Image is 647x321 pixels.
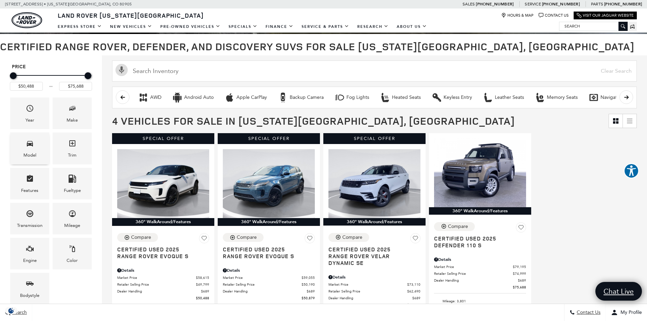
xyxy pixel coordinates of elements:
[196,275,209,280] span: $58,615
[577,13,634,18] a: Visit Our Jaguar Website
[117,149,209,218] img: 2025 Land Rover Range Rover Evoque S
[429,207,531,215] div: 360° WalkAround/Features
[434,264,513,269] span: Market Price
[10,238,49,269] div: EngineEngine
[53,203,92,234] div: MileageMileage
[328,302,420,307] a: $63,179
[112,60,637,82] input: Search Inventory
[223,246,315,260] a: Certified Used 2025Range Rover Evoque S
[535,92,545,103] div: Memory Seats
[302,282,315,287] span: $50,190
[112,133,214,144] div: Special Offer
[392,94,421,101] div: Heated Seats
[10,82,43,91] input: Minimum
[224,21,262,33] a: Specials
[346,94,369,101] div: Fog Lights
[591,2,603,6] span: Parts
[67,257,78,264] div: Color
[223,267,315,273] div: Pricing Details - Range Rover Evoque S
[223,246,310,253] span: Certified Used 2025
[224,92,235,103] div: Apple CarPlay
[10,70,92,91] div: Price
[10,72,17,79] div: Minimum Price
[448,224,468,230] div: Compare
[12,64,90,70] h5: Price
[12,12,42,28] a: land-rover
[619,90,633,104] button: scroll right
[237,234,257,240] div: Compare
[483,92,493,103] div: Leather Seats
[131,234,151,240] div: Compare
[10,203,49,234] div: TransmissionTransmission
[434,285,526,290] a: $75,688
[117,246,204,253] span: Certified Used 2025
[23,151,36,159] div: Model
[223,275,302,280] span: Market Price
[10,273,49,304] div: BodystyleBodystyle
[328,289,420,294] a: Retailer Selling Price $62,490
[434,242,521,249] span: Defender 110 S
[434,256,526,263] div: Pricing Details - Defender 110 S
[26,243,34,257] span: Engine
[115,64,128,76] svg: Click to toggle on voice search
[609,114,623,128] a: Grid View
[618,310,642,316] span: My Profile
[85,72,91,79] div: Maximum Price
[407,282,420,287] span: $73,110
[54,21,431,33] nav: Main Navigation
[353,21,393,33] a: Research
[10,132,49,164] div: ModelModel
[305,233,315,246] button: Save Vehicle
[328,253,415,266] span: Range Rover Velar Dynamic SE
[68,138,76,151] span: Trim
[585,90,644,105] button: Navigation SystemNavigation System
[172,92,182,103] div: Android Auto
[10,168,49,199] div: FeaturesFeatures
[328,282,420,287] a: Market Price $73,110
[156,21,224,33] a: Pre-Owned Vehicles
[606,304,647,321] button: Open user profile menu
[12,12,42,28] img: Land Rover
[223,282,302,287] span: Retailer Selling Price
[117,246,209,260] a: Certified Used 2025Range Rover Evoque S
[600,287,637,296] span: Chat Live
[595,282,642,301] a: Chat Live
[53,238,92,269] div: ColorColor
[236,94,267,101] div: Apple CarPlay
[531,90,581,105] button: Memory SeatsMemory Seats
[328,246,420,266] a: Certified Used 2025Range Rover Velar Dynamic SE
[342,234,362,240] div: Compare
[223,253,310,260] span: Range Rover Evoque S
[513,271,526,276] span: $74,999
[624,163,639,180] aside: Accessibility Help Desk
[328,296,412,301] span: Dealer Handling
[199,233,209,246] button: Save Vehicle
[328,289,407,294] span: Retailer Selling Price
[218,218,320,226] div: 360° WalkAround/Features
[302,275,315,280] span: $59,055
[407,302,420,307] span: $63,179
[298,21,353,33] a: Service & Parts
[331,90,373,105] button: Fog LightsFog Lights
[278,92,288,103] div: Backup Camera
[323,218,426,226] div: 360° WalkAround/Features
[54,21,106,33] a: EXPRESS STORE
[328,296,420,301] a: Dealer Handling $689
[68,173,76,187] span: Fueltype
[117,289,209,294] a: Dealer Handling $689
[196,282,209,287] span: $49,799
[479,90,528,105] button: Leather SeatsLeather Seats
[410,233,420,246] button: Save Vehicle
[393,21,431,33] a: About Us
[513,285,526,290] span: $75,688
[223,289,307,294] span: Dealer Handling
[539,13,569,18] a: Contact Us
[53,132,92,164] div: TrimTrim
[53,97,92,129] div: MakeMake
[138,92,148,103] div: AWD
[335,92,345,103] div: Fog Lights
[328,282,407,287] span: Market Price
[274,90,327,105] button: Backup CameraBackup Camera
[262,21,298,33] a: Finance
[434,278,518,283] span: Dealer Handling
